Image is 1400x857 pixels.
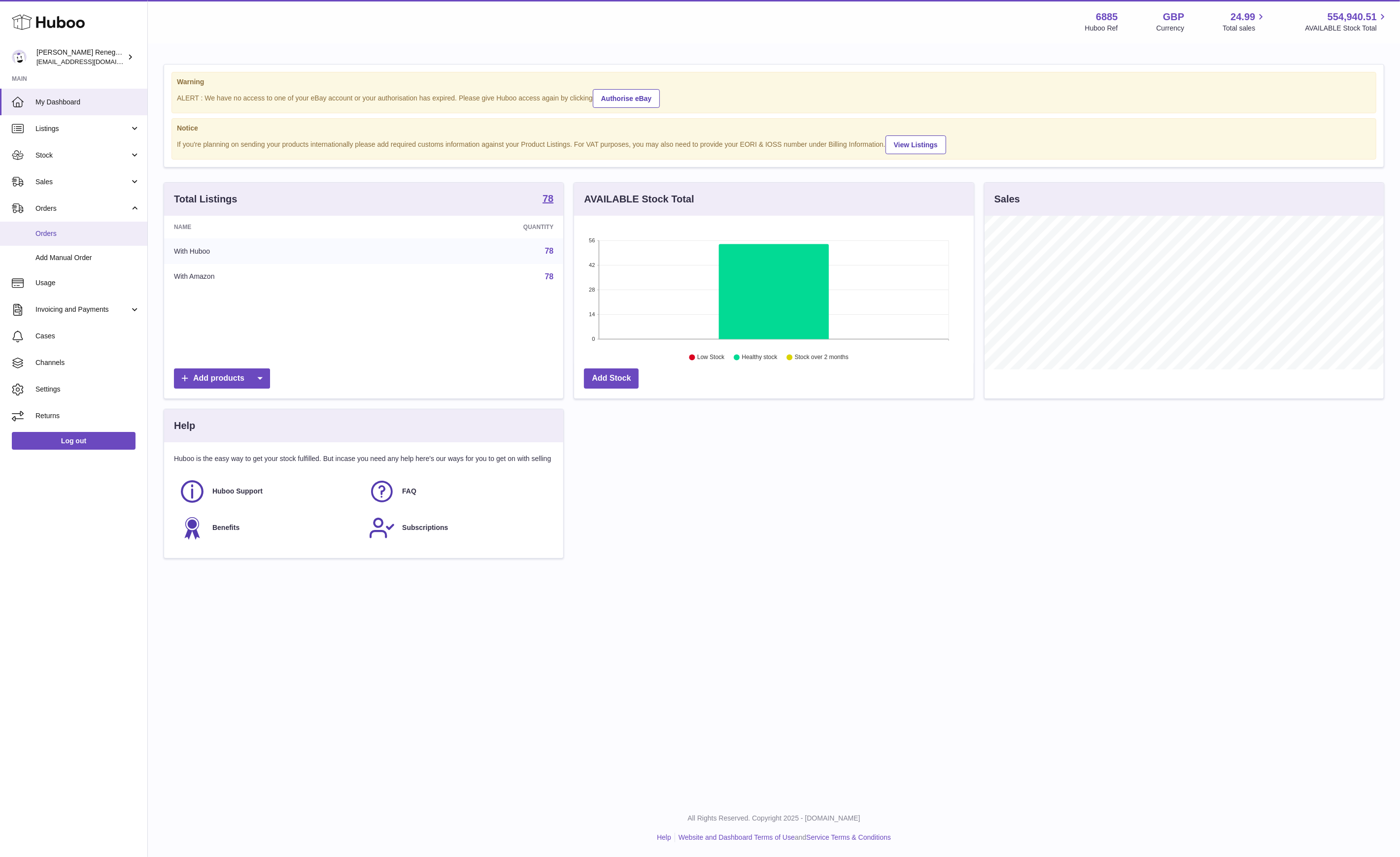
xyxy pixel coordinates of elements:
[1230,10,1255,24] span: 24.99
[584,368,639,389] a: Add Stock
[174,419,195,432] h3: Help
[177,88,1371,108] div: ALERT : We have no access to one of your eBay account or your authorisation has expired. Please g...
[1096,10,1118,24] strong: 6885
[994,193,1020,206] h3: Sales
[382,216,563,238] th: Quantity
[35,278,140,288] span: Usage
[795,354,849,361] text: Stock over 2 months
[1163,10,1184,24] strong: GBP
[36,48,125,66] div: [PERSON_NAME] Renegade Productions -UK account
[806,833,891,841] a: Service Terms & Conditions
[369,515,548,541] a: Subscriptions
[35,305,130,314] span: Invoicing and Payments
[589,262,595,268] text: 42
[1223,10,1266,33] a: 24.99 Total sales
[35,253,140,263] span: Add Manual Order
[37,58,88,65] div: Domain Overview
[16,16,24,24] img: logo_orange.svg
[36,58,145,66] span: [EMAIL_ADDRESS][DOMAIN_NAME]
[35,177,130,187] span: Sales
[26,26,108,33] div: Domain: [DOMAIN_NAME]
[177,134,1371,154] div: If you're planning on sending your products internationally please add required customs informati...
[1085,24,1118,33] div: Huboo Ref
[179,478,359,505] a: Huboo Support
[27,57,34,65] img: tab_domain_overview_orange.svg
[212,523,239,532] span: Benefits
[589,237,595,243] text: 56
[16,26,24,33] img: website_grey.svg
[35,358,140,367] span: Channels
[886,135,946,154] a: View Listings
[156,814,1392,823] p: All Rights Reserved. Copyright 2025 - [DOMAIN_NAME]
[592,336,595,342] text: 0
[402,487,416,496] span: FAQ
[98,57,106,65] img: tab_keywords_by_traffic_grey.svg
[174,193,238,206] h3: Total Listings
[369,478,548,505] a: FAQ
[1157,24,1185,33] div: Currency
[1328,10,1377,24] span: 554,940.51
[679,833,795,841] a: Website and Dashboard Terms of Use
[174,368,270,389] a: Add products
[589,287,595,293] text: 28
[697,354,725,361] text: Low Stock
[179,515,359,541] a: Benefits
[35,411,140,421] span: Returns
[543,194,553,205] a: 78
[1305,10,1388,33] a: 554,940.51 AVAILABLE Stock Total
[543,194,553,203] strong: 78
[109,58,166,65] div: Keywords by Traffic
[35,98,140,107] span: My Dashboard
[545,272,554,281] a: 78
[675,833,891,842] li: and
[35,229,140,238] span: Orders
[164,216,382,238] th: Name
[545,247,554,255] a: 78
[584,193,694,206] h3: AVAILABLE Stock Total
[35,385,140,394] span: Settings
[35,124,130,133] span: Listings
[657,833,671,841] a: Help
[1223,24,1266,33] span: Total sales
[593,89,660,108] a: Authorise eBay
[12,432,136,450] a: Log out
[164,238,382,264] td: With Huboo
[35,331,140,341] span: Cases
[35,151,130,160] span: Stock
[742,354,778,361] text: Healthy stock
[212,487,263,496] span: Huboo Support
[174,454,553,463] p: Huboo is the easy way to get your stock fulfilled. But incase you need any help here's our ways f...
[177,124,1371,133] strong: Notice
[177,77,1371,87] strong: Warning
[28,16,48,24] div: v 4.0.25
[164,264,382,290] td: With Amazon
[35,204,130,213] span: Orders
[12,50,27,65] img: directordarren@gmail.com
[402,523,448,532] span: Subscriptions
[1305,24,1388,33] span: AVAILABLE Stock Total
[589,311,595,317] text: 14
